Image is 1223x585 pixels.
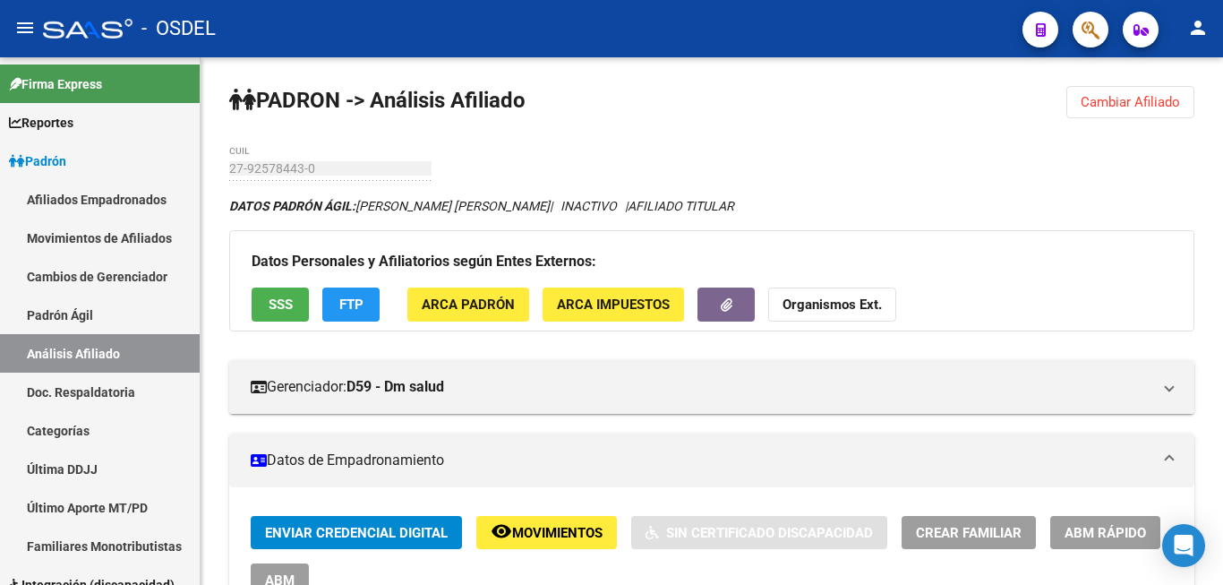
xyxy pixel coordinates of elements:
[1066,86,1194,118] button: Cambiar Afiliado
[476,516,617,549] button: Movimientos
[269,297,293,314] span: SSS
[9,113,73,133] span: Reportes
[783,297,882,314] strong: Organismos Ext.
[251,516,462,549] button: Enviar Credencial Digital
[252,249,1172,274] h3: Datos Personales y Afiliatorios según Entes Externos:
[1065,525,1146,541] span: ABM Rápido
[141,9,216,48] span: - OSDEL
[251,377,1151,397] mat-panel-title: Gerenciador:
[768,288,896,321] button: Organismos Ext.
[491,520,512,542] mat-icon: remove_red_eye
[557,297,670,314] span: ARCA Impuestos
[229,88,526,113] strong: PADRON -> Análisis Afiliado
[229,434,1194,487] mat-expansion-panel-header: Datos de Empadronamiento
[666,525,873,541] span: Sin Certificado Discapacidad
[339,297,363,314] span: FTP
[265,525,448,541] span: Enviar Credencial Digital
[9,74,102,94] span: Firma Express
[252,288,309,321] button: SSS
[229,199,550,213] span: [PERSON_NAME] [PERSON_NAME]
[628,199,734,213] span: AFILIADO TITULAR
[407,288,529,321] button: ARCA Padrón
[1162,524,1205,567] div: Open Intercom Messenger
[916,525,1022,541] span: Crear Familiar
[9,151,66,171] span: Padrón
[229,199,355,213] strong: DATOS PADRÓN ÁGIL:
[346,377,444,397] strong: D59 - Dm salud
[251,451,1151,470] mat-panel-title: Datos de Empadronamiento
[543,288,684,321] button: ARCA Impuestos
[322,288,380,321] button: FTP
[631,516,887,549] button: Sin Certificado Discapacidad
[422,297,515,314] span: ARCA Padrón
[14,17,36,39] mat-icon: menu
[512,525,603,541] span: Movimientos
[1050,516,1160,549] button: ABM Rápido
[902,516,1036,549] button: Crear Familiar
[229,360,1194,414] mat-expansion-panel-header: Gerenciador:D59 - Dm salud
[229,199,734,213] i: | INACTIVO |
[1081,94,1180,110] span: Cambiar Afiliado
[1187,17,1209,39] mat-icon: person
